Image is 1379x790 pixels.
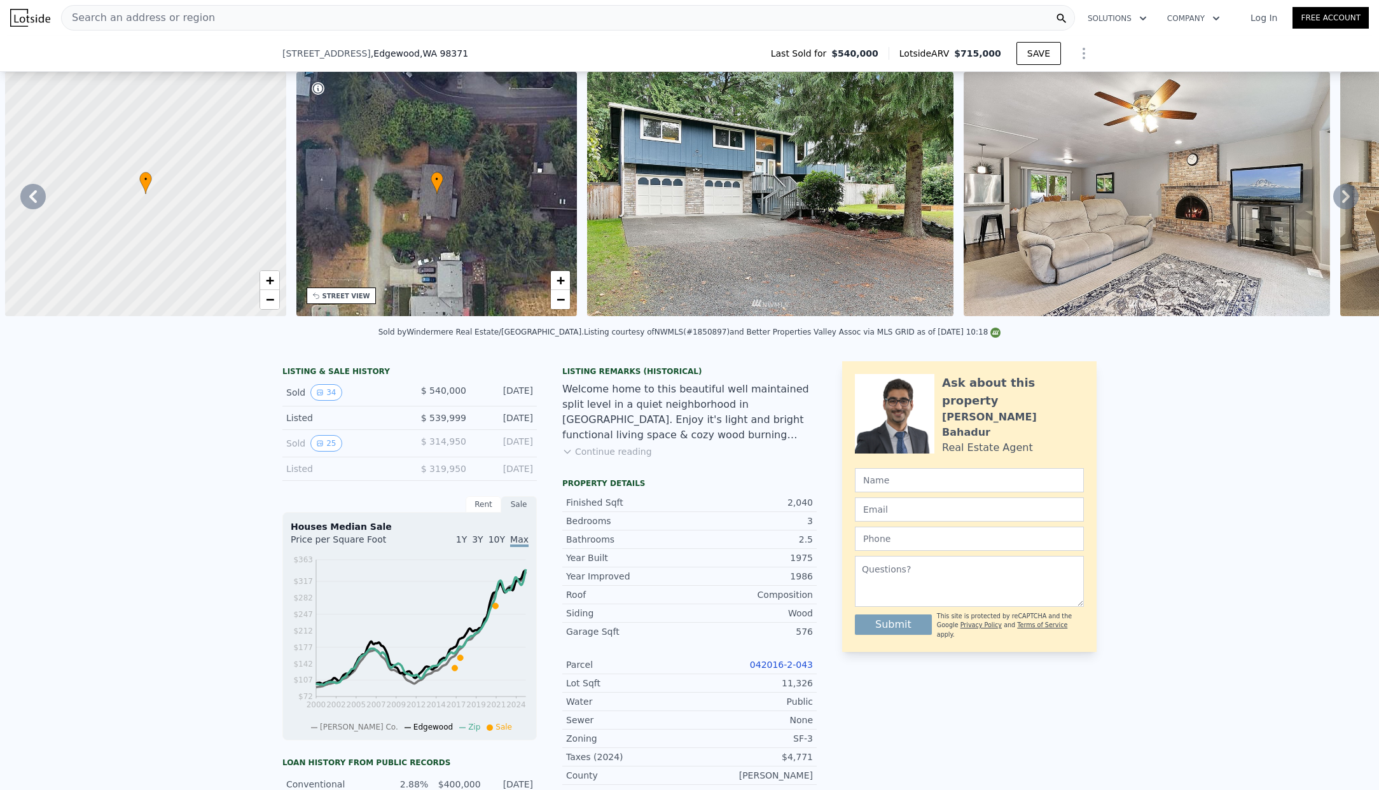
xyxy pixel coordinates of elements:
tspan: $177 [293,643,313,652]
span: , Edgewood [371,47,468,60]
div: Parcel [566,658,689,671]
div: Garage Sqft [566,625,689,638]
span: $715,000 [954,48,1001,59]
tspan: 2005 [347,700,366,709]
div: Property details [562,478,817,489]
div: Loan history from public records [282,758,537,768]
div: Price per Square Foot [291,533,410,553]
tspan: 2002 [326,700,346,709]
div: 2,040 [689,496,813,509]
img: Lotside [10,9,50,27]
div: Wood [689,607,813,620]
button: Continue reading [562,445,652,458]
span: − [557,291,565,307]
div: Zoning [566,732,689,745]
span: $ 540,000 [421,385,466,396]
div: Listed [286,462,399,475]
span: $ 314,950 [421,436,466,447]
tspan: 2019 [467,700,487,709]
div: SF-3 [689,732,813,745]
a: Terms of Service [1017,621,1067,628]
div: 3 [689,515,813,527]
span: [PERSON_NAME] Co. [320,723,398,731]
div: [DATE] [476,412,533,424]
span: , WA 98371 [420,48,468,59]
span: 1Y [456,534,467,544]
span: [STREET_ADDRESS] [282,47,371,60]
div: Listing Remarks (Historical) [562,366,817,377]
button: Company [1157,7,1230,30]
img: NWMLS Logo [990,328,1001,338]
input: Email [855,497,1084,522]
a: Zoom out [260,290,279,309]
img: Sale: 123186513 Parcel: 100428690 [587,72,953,316]
div: 1975 [689,551,813,564]
div: Water [566,695,689,708]
a: Free Account [1292,7,1369,29]
div: Listed [286,412,399,424]
span: − [265,291,274,307]
div: 2.5 [689,533,813,546]
div: Welcome home to this beautiful well maintained split level in a quiet neighborhood in [GEOGRAPHIC... [562,382,817,443]
input: Name [855,468,1084,492]
tspan: $363 [293,555,313,564]
div: [PERSON_NAME] [689,769,813,782]
div: Public [689,695,813,708]
span: • [139,174,152,185]
button: SAVE [1016,42,1061,65]
input: Phone [855,527,1084,551]
a: Privacy Policy [960,621,1002,628]
div: 1986 [689,570,813,583]
div: [DATE] [476,435,533,452]
img: Sale: 123186513 Parcel: 100428690 [964,72,1330,316]
div: Taxes (2024) [566,751,689,763]
span: Lotside ARV [899,47,954,60]
div: Sewer [566,714,689,726]
tspan: 2007 [366,700,386,709]
div: Real Estate Agent [942,440,1033,455]
tspan: 2009 [387,700,406,709]
span: Edgewood [413,723,453,731]
div: Siding [566,607,689,620]
div: • [431,172,443,194]
div: Houses Median Sale [291,520,529,533]
tspan: $247 [293,610,313,619]
a: Zoom in [260,271,279,290]
tspan: 2014 [427,700,447,709]
span: $ 319,950 [421,464,466,474]
button: View historical data [310,384,342,401]
div: Year Built [566,551,689,564]
div: County [566,769,689,782]
div: LISTING & SALE HISTORY [282,366,537,379]
button: Submit [855,614,932,635]
div: STREET VIEW [322,291,370,301]
div: Rent [466,496,501,513]
tspan: $317 [293,577,313,586]
div: Sale [501,496,537,513]
div: • [139,172,152,194]
div: Sold [286,435,399,452]
tspan: $142 [293,660,313,669]
span: Sale [495,723,512,731]
span: Last Sold for [771,47,832,60]
span: Max [510,534,529,547]
a: Log In [1235,11,1292,24]
span: Search an address or region [62,10,215,25]
button: View historical data [310,435,342,452]
div: [PERSON_NAME] Bahadur [942,410,1084,440]
a: 042016-2-043 [750,660,813,670]
tspan: 2012 [406,700,426,709]
div: Sold [286,384,399,401]
div: Composition [689,588,813,601]
div: Listing courtesy of NWMLS (#1850897) and Better Properties Valley Assoc via MLS GRID as of [DATE]... [584,328,1001,336]
a: Zoom out [551,290,570,309]
tspan: 2021 [487,700,506,709]
a: Zoom in [551,271,570,290]
tspan: $212 [293,627,313,635]
tspan: $282 [293,593,313,602]
div: 576 [689,625,813,638]
span: + [557,272,565,288]
div: Ask about this property [942,374,1084,410]
tspan: $107 [293,676,313,685]
div: 11,326 [689,677,813,690]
